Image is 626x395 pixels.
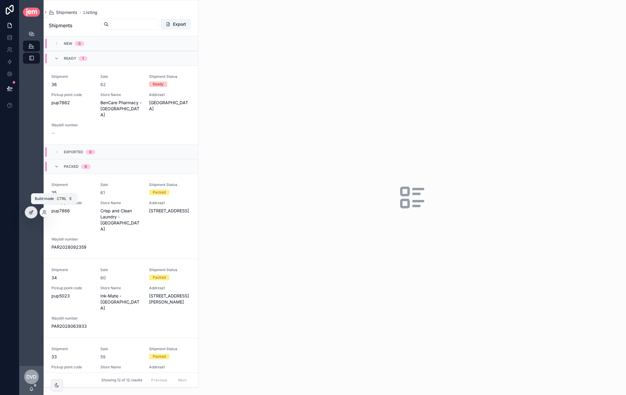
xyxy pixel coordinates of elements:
[64,164,79,169] span: Packed
[44,174,198,259] a: Shipment35Sale61Shipment StatusPackedPickup point codepup7866Store NameCrisp and Clean Laundry - ...
[49,22,72,29] span: Shipments
[149,372,191,378] span: [STREET_ADDRESS]
[149,182,191,187] span: Shipment Status
[82,56,84,61] div: 1
[51,293,93,299] span: pup5023
[100,190,105,196] a: 61
[51,267,93,272] span: Shipment
[19,24,44,71] div: scrollable content
[78,41,81,46] div: 0
[100,286,142,290] span: Store Name
[51,100,93,106] span: pup7862
[44,65,198,144] a: Shipment36Sale62Shipment StatusReadyPickup point codepup7862Store NameBenCare Pharmacy - [GEOGRAP...
[51,286,93,290] span: Pickup point code
[51,316,93,321] span: Waybill number
[100,275,106,281] a: 60
[149,100,191,112] span: [GEOGRAPHIC_DATA]
[51,347,93,351] span: Shipment
[64,41,72,46] span: New
[51,123,93,128] span: Waybill number
[51,81,93,88] span: 36
[149,347,191,351] span: Shipment Status
[44,259,198,338] a: Shipment34Sale60Shipment StatusPackedPickup point codepup5023Store NameInk-Mate - [GEOGRAPHIC_DAT...
[100,81,106,88] a: 62
[51,92,93,97] span: Pickup point code
[51,365,93,370] span: Pickup point code
[100,293,142,311] span: Ink-Mate - [GEOGRAPHIC_DATA]
[100,365,142,370] span: Store Name
[51,130,55,136] span: --
[149,208,191,214] span: [STREET_ADDRESS]
[51,208,93,214] span: pup7866
[161,19,191,30] button: Export
[149,293,191,305] span: [STREET_ADDRESS][PERSON_NAME]
[51,323,93,329] span: PAR2028063933
[51,237,93,242] span: Waybill number
[51,372,93,378] span: pup1630
[35,196,54,201] span: Build mode
[68,196,73,201] span: E
[51,354,93,360] span: 33
[64,150,83,154] span: Exported
[149,267,191,272] span: Shipment Status
[51,74,93,79] span: Shipment
[51,190,93,196] span: 35
[83,9,97,15] a: Listing
[51,244,93,250] span: PAR2028092359
[100,267,142,272] span: Sale
[153,81,164,87] div: Ready
[49,9,77,15] a: Shipments
[56,196,67,202] span: Ctrl
[23,8,40,16] img: App logo
[153,354,166,359] div: Packed
[100,74,142,79] span: Sale
[149,201,191,205] span: Address1
[100,354,106,360] a: 59
[100,100,142,118] span: BenCare Pharmacy - [GEOGRAPHIC_DATA]
[85,164,87,169] div: 6
[64,56,76,61] span: Ready
[100,347,142,351] span: Sale
[100,92,142,97] span: Store Name
[89,150,92,154] div: 0
[149,286,191,290] span: Address1
[100,182,142,187] span: Sale
[153,275,166,280] div: Packed
[100,208,142,232] span: Crisp and Clean Laundry - [GEOGRAPHIC_DATA]
[149,74,191,79] span: Shipment Status
[153,190,166,195] div: Packed
[51,182,93,187] span: Shipment
[56,9,77,15] span: Shipments
[100,201,142,205] span: Store Name
[149,365,191,370] span: Address1
[101,378,142,383] span: Showing 12 of 12 results
[26,373,37,380] span: Dvd
[51,275,93,281] span: 34
[149,92,191,97] span: Address1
